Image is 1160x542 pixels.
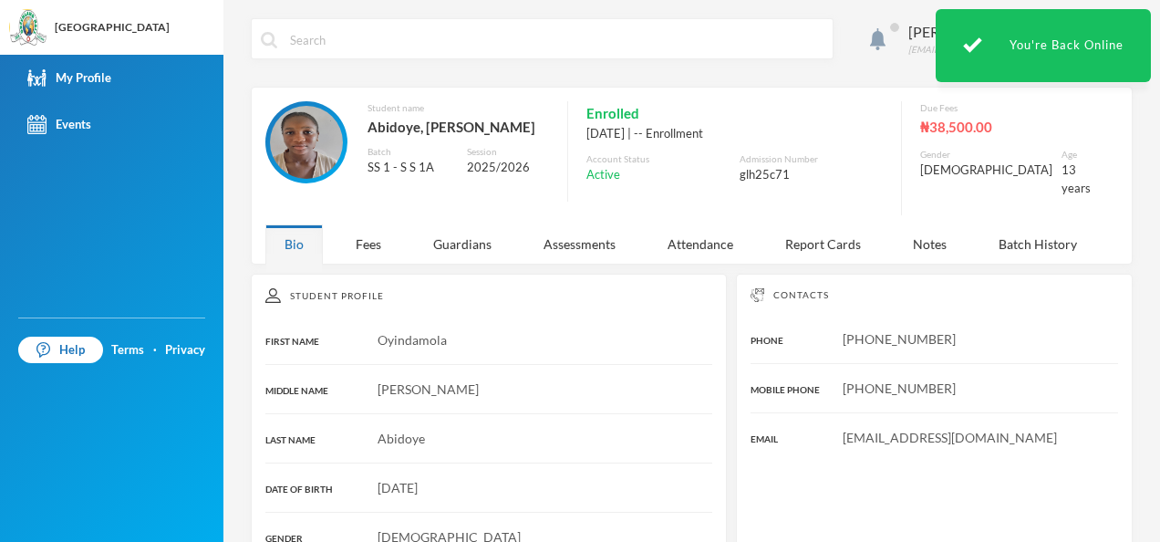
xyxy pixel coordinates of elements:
div: Student name [368,101,549,115]
a: Help [18,337,103,364]
a: Privacy [165,341,205,360]
div: Batch History [979,224,1096,264]
div: Batch [368,145,453,159]
div: [DATE] | -- Enrollment [586,125,883,143]
a: Terms [111,341,144,360]
div: Fees [337,224,400,264]
img: STUDENT [270,106,343,179]
div: SS 1 - S S 1A [368,159,453,177]
div: ₦38,500.00 [920,115,1091,139]
div: [EMAIL_ADDRESS][DOMAIN_NAME] [908,43,1062,57]
img: search [261,32,277,48]
div: Notes [894,224,966,264]
div: You're Back Online [936,9,1151,82]
div: · [153,341,157,360]
div: [GEOGRAPHIC_DATA] [55,19,170,36]
div: Attendance [648,224,752,264]
div: Student Profile [265,288,712,303]
span: Abidoye [378,431,425,446]
div: 2025/2026 [467,159,549,177]
span: [EMAIL_ADDRESS][DOMAIN_NAME] [843,430,1057,445]
span: [DATE] [378,480,418,495]
div: glh25c71 [740,166,883,184]
div: Bio [265,224,323,264]
span: [PHONE_NUMBER] [843,331,956,347]
span: [PERSON_NAME] [378,381,479,397]
img: logo [10,10,47,47]
span: Enrolled [586,101,639,125]
div: Report Cards [766,224,880,264]
div: Abidoye, [PERSON_NAME] [368,115,549,139]
div: 13 years [1062,162,1091,197]
span: [PHONE_NUMBER] [843,380,956,396]
div: Admission Number [740,152,883,166]
div: Assessments [524,224,635,264]
div: [DEMOGRAPHIC_DATA] [920,162,1052,180]
div: Guardians [414,224,511,264]
input: Search [288,19,823,60]
div: Age [1062,148,1091,162]
div: Session [467,145,549,159]
span: Active [586,166,620,184]
div: Account Status [586,152,730,166]
div: Due Fees [920,101,1091,115]
div: Contacts [751,288,1118,302]
span: Oyindamola [378,332,447,348]
div: Gender [920,148,1052,162]
div: Events [27,115,91,134]
div: My Profile [27,68,111,88]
